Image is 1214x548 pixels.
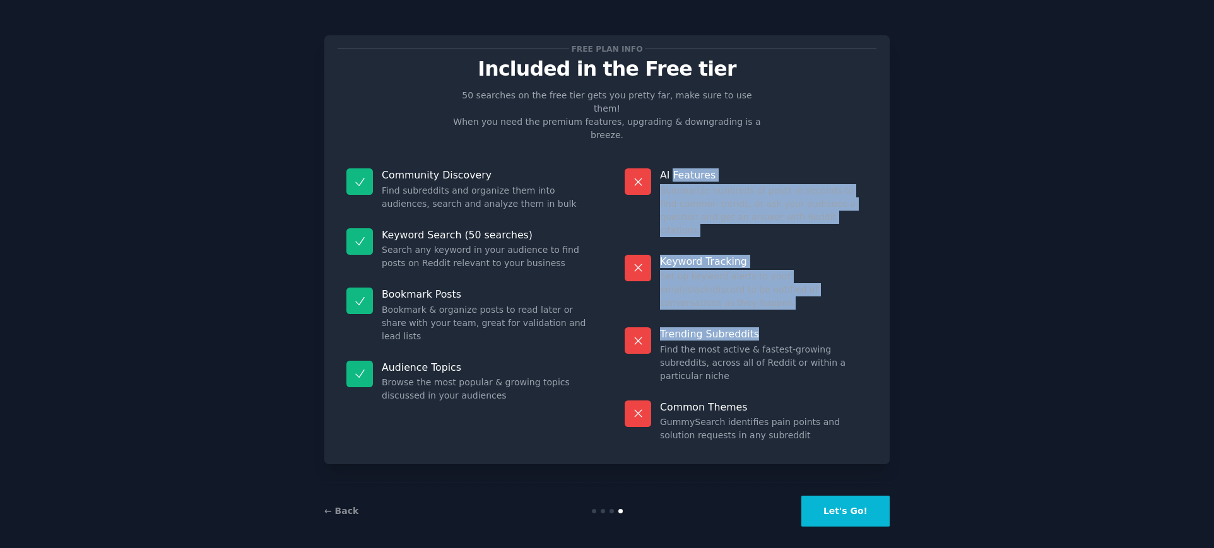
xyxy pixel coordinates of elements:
[660,168,868,182] p: AI Features
[324,506,358,516] a: ← Back
[660,255,868,268] p: Keyword Tracking
[569,42,645,55] span: Free plan info
[382,228,589,242] p: Keyword Search (50 searches)
[660,270,868,310] dd: Set up keyword alerts to your email/slack/discord to be notified of conversations as they happen
[382,361,589,374] p: Audience Topics
[382,376,589,402] dd: Browse the most popular & growing topics discussed in your audiences
[382,168,589,182] p: Community Discovery
[382,303,589,343] dd: Bookmark & organize posts to read later or share with your team, great for validation and lead lists
[382,288,589,301] p: Bookmark Posts
[660,184,868,237] dd: Summarize hundreds of posts in seconds to find common trends, or ask your audience a question and...
[660,343,868,383] dd: Find the most active & fastest-growing subreddits, across all of Reddit or within a particular niche
[382,184,589,211] dd: Find subreddits and organize them into audiences, search and analyze them in bulk
[338,58,876,80] p: Included in the Free tier
[801,496,890,527] button: Let's Go!
[660,400,868,414] p: Common Themes
[382,243,589,270] dd: Search any keyword in your audience to find posts on Reddit relevant to your business
[448,89,766,142] p: 50 searches on the free tier gets you pretty far, make sure to use them! When you need the premiu...
[660,416,868,442] dd: GummySearch identifies pain points and solution requests in any subreddit
[660,327,868,341] p: Trending Subreddits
